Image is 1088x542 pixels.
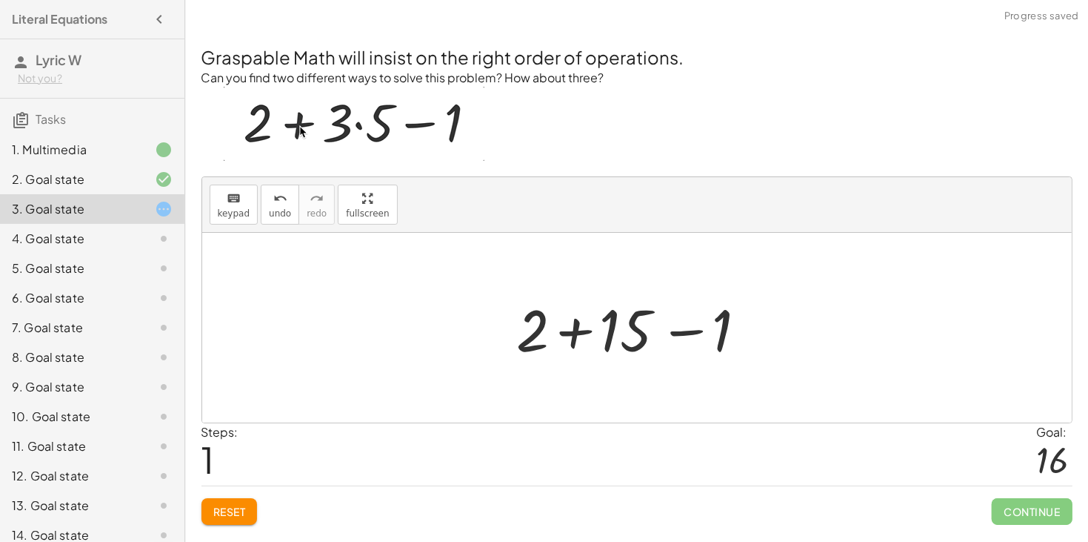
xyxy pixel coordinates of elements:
i: Task not started. [155,408,173,426]
img: c98fd760e6ed093c10ccf3c4ca28a3dcde0f4c7a2f3786375f60a510364f4df2.gif [224,87,484,161]
i: Task finished and correct. [155,171,173,188]
div: Goal: [1037,423,1072,441]
div: 7. Goal state [12,319,131,337]
i: Task not started. [155,319,173,337]
i: keyboard [227,190,241,208]
button: undoundo [261,185,299,225]
p: Can you find two different ways to solve this problem? How about three? [201,70,1072,87]
div: 3. Goal state [12,200,131,218]
button: fullscreen [338,185,397,225]
div: 11. Goal state [12,437,131,455]
i: Task finished. [155,141,173,159]
span: keypad [218,208,250,219]
div: Not you? [18,71,173,86]
h4: Literal Equations [12,10,107,28]
button: redoredo [298,185,335,225]
i: Task not started. [155,467,173,485]
button: Reset [201,498,258,525]
span: undo [269,208,291,219]
i: Task not started. [155,289,173,307]
span: fullscreen [346,208,389,219]
div: 8. Goal state [12,348,131,366]
span: Lyric W [36,51,81,68]
div: 2. Goal state [12,171,131,188]
i: Task not started. [155,230,173,248]
span: Reset [213,505,246,518]
span: Progress saved [1004,9,1079,24]
i: undo [273,190,287,208]
div: 13. Goal state [12,497,131,515]
i: Task not started. [155,497,173,515]
div: 9. Goal state [12,378,131,396]
div: 5. Goal state [12,260,131,277]
div: 4. Goal state [12,230,131,248]
i: Task not started. [155,348,173,366]
span: Tasks [36,111,66,127]
button: keyboardkeypad [210,185,258,225]
div: 6. Goal state [12,289,131,307]
label: Steps: [201,424,238,440]
div: 12. Goal state [12,467,131,485]
i: Task not started. [155,437,173,455]
h2: Graspable Math will insist on the right order of operations. [201,44,1072,70]
div: 10. Goal state [12,408,131,426]
div: 1. Multimedia [12,141,131,159]
i: Task not started. [155,378,173,396]
i: Task started. [155,200,173,218]
span: redo [307,208,327,219]
span: 1 [201,437,215,482]
i: Task not started. [155,260,173,277]
i: redo [310,190,324,208]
